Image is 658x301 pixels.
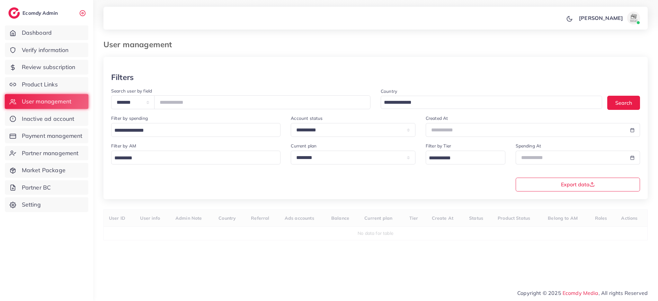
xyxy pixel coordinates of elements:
[563,290,599,296] a: Ecomdy Media
[5,197,88,212] a: Setting
[22,166,66,174] span: Market Package
[103,40,177,49] h3: User management
[5,128,88,143] a: Payment management
[627,12,640,24] img: avatar
[607,96,640,110] button: Search
[381,96,602,109] div: Search for option
[22,183,51,192] span: Partner BC
[426,151,505,164] div: Search for option
[291,115,323,121] label: Account status
[381,88,397,94] label: Country
[427,153,497,163] input: Search for option
[426,143,451,149] label: Filter by Tier
[8,7,20,19] img: logo
[22,63,76,71] span: Review subscription
[5,163,88,178] a: Market Package
[22,10,59,16] h2: Ecomdy Admin
[291,143,316,149] label: Current plan
[22,149,79,157] span: Partner management
[426,115,448,121] label: Created At
[579,14,623,22] p: [PERSON_NAME]
[111,151,280,164] div: Search for option
[561,182,595,187] span: Export data
[112,126,272,136] input: Search for option
[5,111,88,126] a: Inactive ad account
[22,80,58,89] span: Product Links
[5,77,88,92] a: Product Links
[5,25,88,40] a: Dashboard
[382,98,594,108] input: Search for option
[22,97,71,106] span: User management
[5,180,88,195] a: Partner BC
[8,7,59,19] a: logoEcomdy Admin
[22,115,75,123] span: Inactive ad account
[5,43,88,58] a: Verify information
[5,60,88,75] a: Review subscription
[111,73,134,82] h3: Filters
[22,29,52,37] span: Dashboard
[111,115,148,121] label: Filter by spending
[112,153,272,163] input: Search for option
[22,46,69,54] span: Verify information
[22,132,83,140] span: Payment management
[111,123,280,137] div: Search for option
[111,88,152,94] label: Search user by field
[517,289,648,297] span: Copyright © 2025
[5,94,88,109] a: User management
[22,200,41,209] span: Setting
[5,146,88,161] a: Partner management
[516,178,640,191] button: Export data
[111,143,136,149] label: Filter by AM
[599,289,648,297] span: , All rights Reserved
[516,143,541,149] label: Spending At
[575,12,643,24] a: [PERSON_NAME]avatar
